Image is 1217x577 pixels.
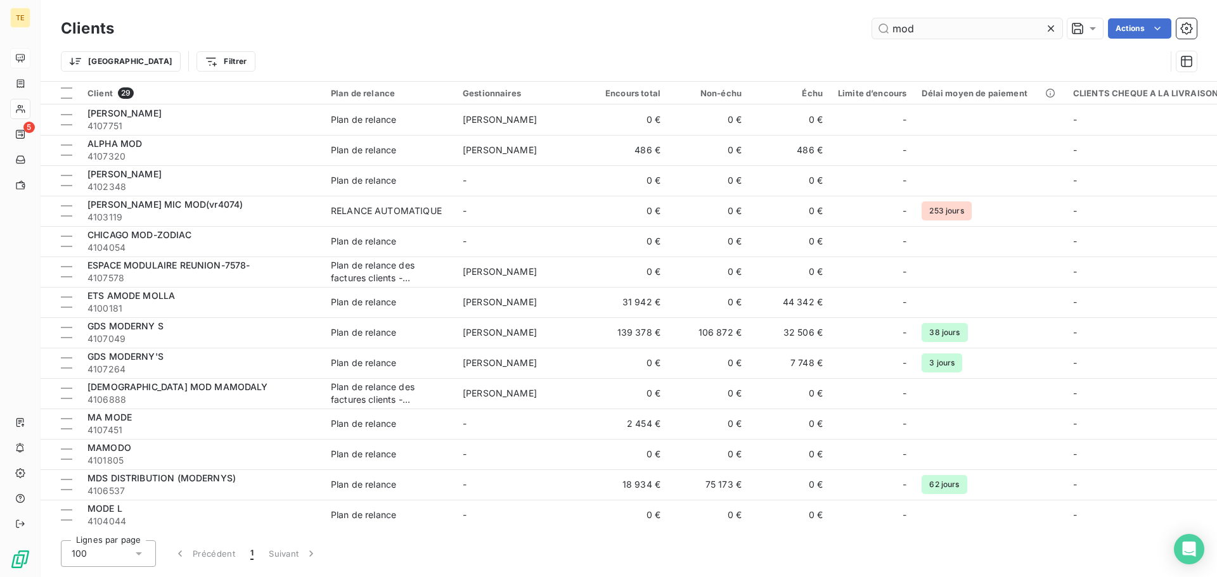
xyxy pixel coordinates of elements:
span: MODE L [87,503,122,514]
span: - [1073,388,1077,398]
td: 0 € [749,105,830,135]
td: 0 € [749,469,830,500]
div: Plan de relance [331,478,396,491]
td: 139 378 € [587,317,668,348]
div: Plan de relance [331,509,396,521]
span: 62 jours [922,475,967,494]
td: 0 € [587,439,668,469]
span: 1 [250,547,254,560]
td: 0 € [749,165,830,196]
td: 0 € [668,409,749,439]
span: - [463,205,467,216]
span: [PERSON_NAME] [87,108,162,118]
span: 5 [23,122,35,133]
span: 29 [118,87,134,99]
span: - [1073,114,1077,125]
div: Plan de relance [331,174,396,187]
td: 0 € [749,226,830,257]
span: GDS MODERNY S [87,320,164,331]
td: 106 872 € [668,317,749,348]
td: 0 € [668,135,749,165]
span: - [1073,448,1077,459]
td: 0 € [749,409,830,439]
td: 0 € [668,226,749,257]
button: Filtrer [196,51,255,72]
span: - [1073,296,1077,307]
td: 486 € [749,135,830,165]
td: 0 € [668,287,749,317]
span: - [1073,357,1077,368]
td: 75 173 € [668,469,749,500]
span: [PERSON_NAME] [463,114,537,125]
span: - [903,357,906,369]
div: Plan de relance des factures clients - [PERSON_NAME] [331,259,448,284]
td: 0 € [587,257,668,287]
span: 100 [72,547,87,560]
div: Limite d’encours [838,88,906,98]
span: - [903,113,906,126]
span: CHICAGO MOD-ZODIAC [87,229,191,240]
td: 2 454 € [587,409,668,439]
span: 4107320 [87,150,316,163]
td: 0 € [668,348,749,378]
span: [DEMOGRAPHIC_DATA] MOD MAMODALY [87,381,268,392]
button: [GEOGRAPHIC_DATA] [61,51,181,72]
td: 0 € [668,257,749,287]
span: - [1073,479,1077,490]
span: 38 jours [922,323,967,342]
div: Encours total [595,88,660,98]
span: 4107049 [87,333,316,345]
span: MA MODE [87,412,132,422]
span: - [1073,327,1077,338]
span: [PERSON_NAME] [463,144,537,155]
span: 4107451 [87,424,316,436]
td: 0 € [668,500,749,530]
td: 486 € [587,135,668,165]
td: 0 € [749,257,830,287]
span: - [903,326,906,339]
span: 4106888 [87,393,316,406]
div: RELANCE AUTOMATIQUE [331,205,442,217]
span: - [903,205,906,217]
div: Plan de relance [331,357,396,369]
span: ESPACE MODULAIRE REUNION-7578- [87,260,250,270]
span: - [463,448,467,459]
td: 0 € [587,500,668,530]
span: [PERSON_NAME] MIC MOD(vr4074) [87,199,243,210]
td: 44 342 € [749,287,830,317]
div: Plan de relance [331,144,396,156]
div: Plan de relance [331,235,396,248]
span: - [1073,509,1077,520]
div: Plan de relance [331,326,396,339]
div: Open Intercom Messenger [1174,534,1204,564]
td: 0 € [587,226,668,257]
span: - [903,235,906,248]
div: TE [10,8,30,28]
td: 0 € [587,105,668,135]
span: Client [87,88,113,98]
span: - [903,478,906,491]
span: - [463,236,467,246]
td: 0 € [668,439,749,469]
span: - [1073,205,1077,216]
span: 4101805 [87,454,316,467]
span: 4104044 [87,515,316,528]
input: Rechercher [872,18,1062,39]
span: - [903,387,906,400]
div: Plan de relance [331,113,396,126]
span: - [1073,418,1077,429]
td: 0 € [749,439,830,469]
div: Plan de relance [331,88,448,98]
span: [PERSON_NAME] [463,266,537,277]
span: - [903,448,906,460]
span: GDS MODERNY'S [87,351,164,362]
span: MDS DISTRIBUTION (MODERNYS) [87,472,236,483]
div: Gestionnaires [463,88,579,98]
span: - [1073,266,1077,277]
div: Délai moyen de paiement [922,88,1057,98]
span: [PERSON_NAME] [463,327,537,338]
span: 4100181 [87,302,316,315]
span: - [903,417,906,430]
a: 5 [10,124,30,144]
td: 0 € [668,165,749,196]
